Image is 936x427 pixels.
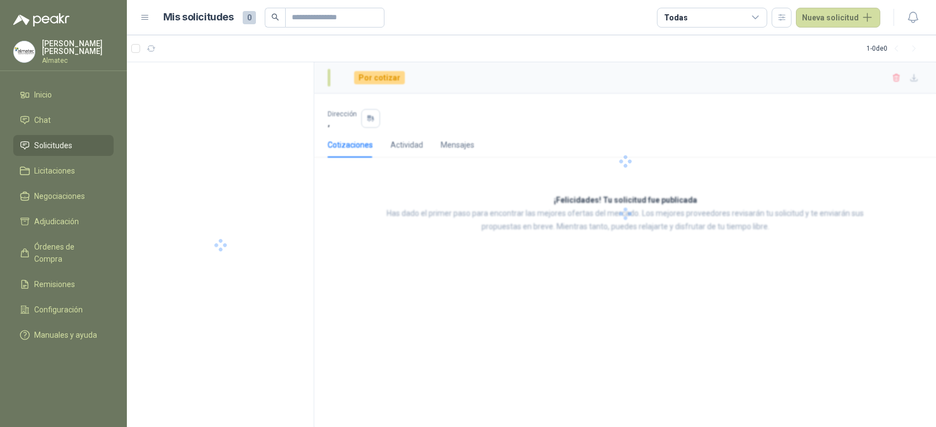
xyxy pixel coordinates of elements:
img: Logo peakr [13,13,69,26]
a: Inicio [13,84,114,105]
span: Configuración [34,304,83,316]
a: Negociaciones [13,186,114,207]
button: Nueva solicitud [796,8,880,28]
span: Licitaciones [34,165,75,177]
p: [PERSON_NAME] [PERSON_NAME] [42,40,114,55]
p: Almatec [42,57,114,64]
a: Solicitudes [13,135,114,156]
h1: Mis solicitudes [163,9,234,25]
span: Remisiones [34,278,75,290]
span: search [271,13,279,21]
span: Negociaciones [34,190,85,202]
span: Manuales y ayuda [34,329,97,341]
span: Inicio [34,89,52,101]
span: Adjudicación [34,215,79,228]
a: Licitaciones [13,160,114,181]
div: 1 - 0 de 0 [867,40,923,57]
a: Manuales y ayuda [13,325,114,345]
a: Configuración [13,299,114,320]
img: Company Logo [14,41,35,62]
a: Adjudicación [13,211,114,232]
span: 0 [243,11,256,24]
span: Órdenes de Compra [34,241,103,265]
div: Todas [664,12,687,24]
a: Remisiones [13,274,114,295]
a: Órdenes de Compra [13,236,114,269]
a: Chat [13,110,114,131]
span: Chat [34,114,51,126]
span: Solicitudes [34,139,72,152]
